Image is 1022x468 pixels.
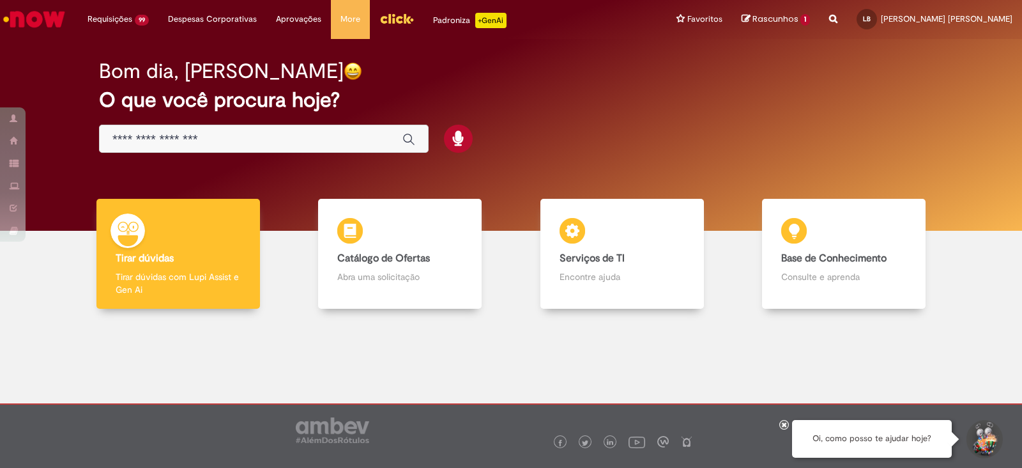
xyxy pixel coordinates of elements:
[289,199,512,309] a: Catálogo de Ofertas Abra uma solicitação
[863,15,871,23] span: LB
[337,270,462,283] p: Abra uma solicitação
[687,13,722,26] span: Favoritos
[116,270,241,296] p: Tirar dúvidas com Lupi Assist e Gen Ai
[296,417,369,443] img: logo_footer_ambev_rotulo_gray.png
[781,270,906,283] p: Consulte e aprenda
[340,13,360,26] span: More
[99,89,923,111] h2: O que você procura hoje?
[881,13,1012,24] span: [PERSON_NAME] [PERSON_NAME]
[781,252,887,265] b: Base de Conhecimento
[433,13,507,28] div: Padroniza
[88,13,132,26] span: Requisições
[752,13,798,25] span: Rascunhos
[742,13,810,26] a: Rascunhos
[379,9,414,28] img: click_logo_yellow_360x200.png
[629,433,645,450] img: logo_footer_youtube.png
[965,420,1003,458] button: Iniciar Conversa de Suporte
[337,252,430,265] b: Catálogo de Ofertas
[1,6,67,32] img: ServiceNow
[582,440,588,446] img: logo_footer_twitter.png
[607,439,613,447] img: logo_footer_linkedin.png
[733,199,956,309] a: Base de Conhecimento Consulte e aprenda
[681,436,692,448] img: logo_footer_naosei.png
[99,60,344,82] h2: Bom dia, [PERSON_NAME]
[800,14,810,26] span: 1
[276,13,321,26] span: Aprovações
[657,436,669,448] img: logo_footer_workplace.png
[135,15,149,26] span: 99
[67,199,289,309] a: Tirar dúvidas Tirar dúvidas com Lupi Assist e Gen Ai
[560,252,625,265] b: Serviços de TI
[792,420,952,458] div: Oi, como posso te ajudar hoje?
[475,13,507,28] p: +GenAi
[560,270,685,283] p: Encontre ajuda
[116,252,174,265] b: Tirar dúvidas
[168,13,257,26] span: Despesas Corporativas
[511,199,733,309] a: Serviços de TI Encontre ajuda
[557,440,563,446] img: logo_footer_facebook.png
[344,62,362,81] img: happy-face.png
